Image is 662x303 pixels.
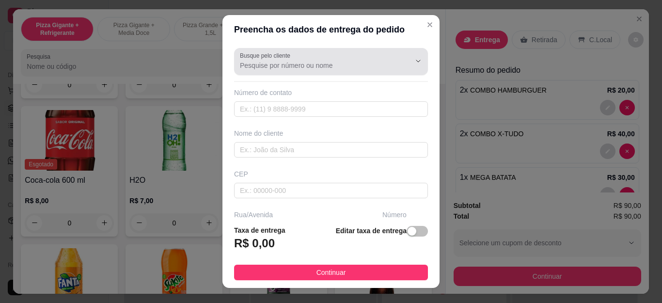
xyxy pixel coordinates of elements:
span: Continuar [316,267,346,278]
header: Preencha os dados de entrega do pedido [222,15,440,44]
strong: Taxa de entrega [234,226,285,234]
div: Nome do cliente [234,128,428,138]
input: Busque pelo cliente [240,61,395,70]
div: Rua/Avenida [234,210,378,220]
input: Ex.: João da Silva [234,142,428,158]
input: Ex.: 00000-000 [234,183,428,198]
input: Ex.: (11) 9 8888-9999 [234,101,428,117]
button: Close [422,17,438,32]
div: Número de contato [234,88,428,97]
h3: R$ 0,00 [234,236,275,251]
button: Continuar [234,265,428,280]
button: Show suggestions [410,53,426,69]
strong: Editar taxa de entrega [336,227,407,235]
div: Número [382,210,428,220]
div: CEP [234,169,428,179]
label: Busque pelo cliente [240,51,294,60]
